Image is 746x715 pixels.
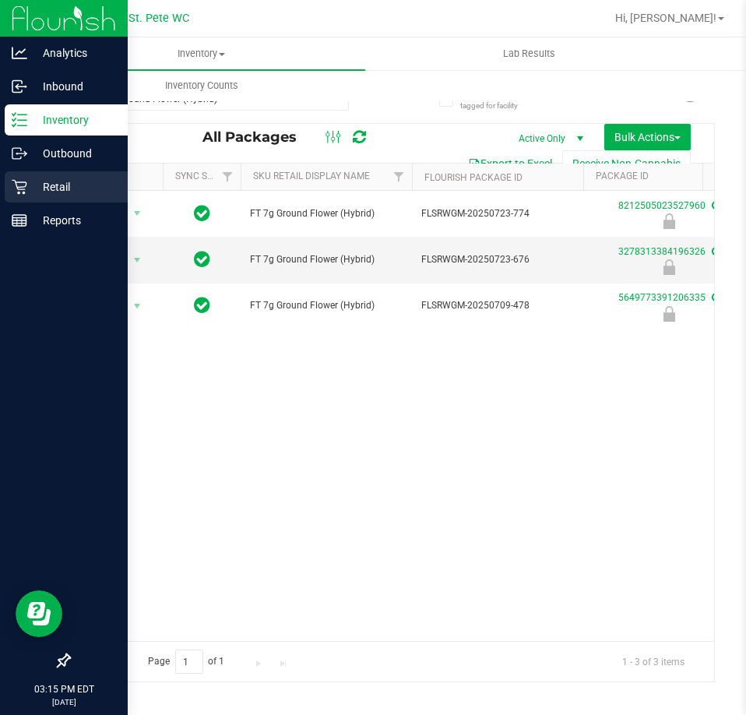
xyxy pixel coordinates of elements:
span: select [128,203,147,224]
p: Analytics [27,44,121,62]
a: Flourish Package ID [424,172,523,183]
a: Package ID [596,171,649,181]
a: Sync Status [175,171,235,181]
span: Page of 1 [135,650,238,674]
p: [DATE] [7,696,121,708]
a: Inventory [37,37,365,70]
p: Retail [27,178,121,196]
p: Inventory [27,111,121,129]
span: select [128,295,147,317]
span: In Sync [194,294,210,316]
span: FLSRWGM-20250723-676 [421,252,574,267]
span: FLSRWGM-20250709-478 [421,298,574,313]
span: Inventory [37,47,365,61]
p: 03:15 PM EDT [7,682,121,696]
span: St. Pete WC [128,12,189,25]
button: Export to Excel [458,150,562,177]
a: Lab Results [365,37,693,70]
span: Sync from Compliance System [709,200,720,211]
inline-svg: Inventory [12,112,27,128]
iframe: Resource center [16,590,62,637]
p: Inbound [27,77,121,96]
input: 1 [175,650,203,674]
inline-svg: Retail [12,179,27,195]
a: Filter [386,164,412,190]
span: FT 7g Ground Flower (Hybrid) [250,298,403,313]
a: Inventory Counts [37,69,365,102]
span: Bulk Actions [614,131,681,143]
a: Sku Retail Display Name [253,171,370,181]
span: Sync from Compliance System [709,246,720,257]
span: Inventory Counts [144,79,259,93]
a: 8212505023527960 [618,200,706,211]
span: 1 - 3 of 3 items [610,650,697,673]
span: In Sync [194,203,210,224]
inline-svg: Outbound [12,146,27,161]
span: FT 7g Ground Flower (Hybrid) [250,206,403,221]
a: 3278313384196326 [618,246,706,257]
span: Hi, [PERSON_NAME]! [615,12,716,24]
inline-svg: Reports [12,213,27,228]
span: select [128,249,147,271]
a: Filter [215,164,241,190]
span: Sync from Compliance System [709,292,720,303]
span: FLSRWGM-20250723-774 [421,206,574,221]
inline-svg: Inbound [12,79,27,94]
button: Bulk Actions [604,124,691,150]
p: Reports [27,211,121,230]
a: 5649773391206335 [618,292,706,303]
span: All Packages [202,129,312,146]
span: Lab Results [482,47,576,61]
p: Outbound [27,144,121,163]
span: FT 7g Ground Flower (Hybrid) [250,252,403,267]
inline-svg: Analytics [12,45,27,61]
span: In Sync [194,248,210,270]
button: Receive Non-Cannabis [562,150,691,177]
